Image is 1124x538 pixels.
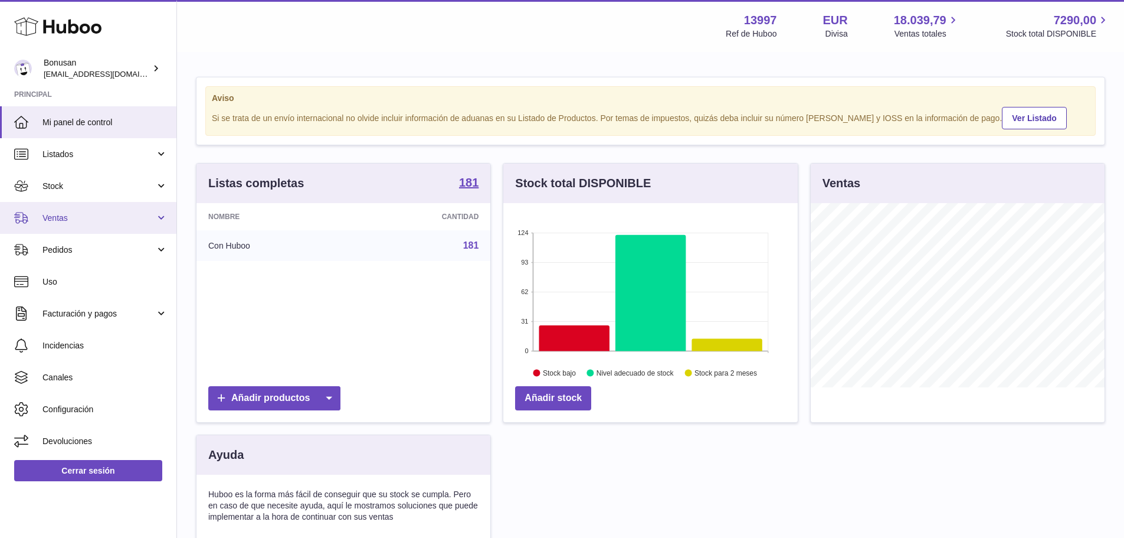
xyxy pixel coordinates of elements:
span: Stock [42,181,155,192]
div: Divisa [825,28,848,40]
span: 7290,00 [1054,12,1096,28]
div: Si se trata de un envío internacional no olvide incluir información de aduanas en su Listado de P... [212,105,1089,129]
text: Nivel adecuado de stock [597,369,674,377]
td: Con Huboo [196,230,349,261]
span: Incidencias [42,340,168,351]
h3: Stock total DISPONIBLE [515,175,651,191]
th: Cantidad [349,203,491,230]
text: 124 [517,229,528,236]
a: Añadir stock [515,386,591,410]
text: Stock bajo [543,369,576,377]
strong: Aviso [212,93,1089,104]
a: 181 [463,240,479,250]
div: Bonusan [44,57,150,80]
span: Devoluciones [42,436,168,447]
text: 93 [522,259,529,266]
text: 31 [522,318,529,325]
a: Añadir productos [208,386,340,410]
h3: Ayuda [208,447,244,463]
div: Ref de Huboo [726,28,776,40]
span: Listados [42,149,155,160]
span: Configuración [42,404,168,415]
a: Ver Listado [1002,107,1066,129]
span: Canales [42,372,168,383]
a: Cerrar sesión [14,460,162,481]
span: Uso [42,276,168,288]
span: Ventas [42,213,155,224]
span: 18.039,79 [894,12,946,28]
text: 0 [525,347,529,354]
span: [EMAIL_ADDRESS][DOMAIN_NAME] [44,69,173,79]
a: 18.039,79 Ventas totales [894,12,960,40]
h3: Ventas [822,175,860,191]
p: Huboo es la forma más fácil de conseguir que su stock se cumpla. Pero en caso de que necesite ayu... [208,489,479,523]
text: 62 [522,288,529,295]
span: Pedidos [42,244,155,256]
th: Nombre [196,203,349,230]
a: 7290,00 Stock total DISPONIBLE [1006,12,1110,40]
span: Stock total DISPONIBLE [1006,28,1110,40]
strong: EUR [822,12,847,28]
strong: 13997 [744,12,777,28]
text: Stock para 2 meses [694,369,757,377]
strong: 181 [459,177,479,188]
h3: Listas completas [208,175,304,191]
img: info@bonusan.es [14,60,32,77]
span: Mi panel de control [42,117,168,128]
span: Facturación y pagos [42,308,155,319]
span: Ventas totales [894,28,960,40]
a: 181 [459,177,479,191]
